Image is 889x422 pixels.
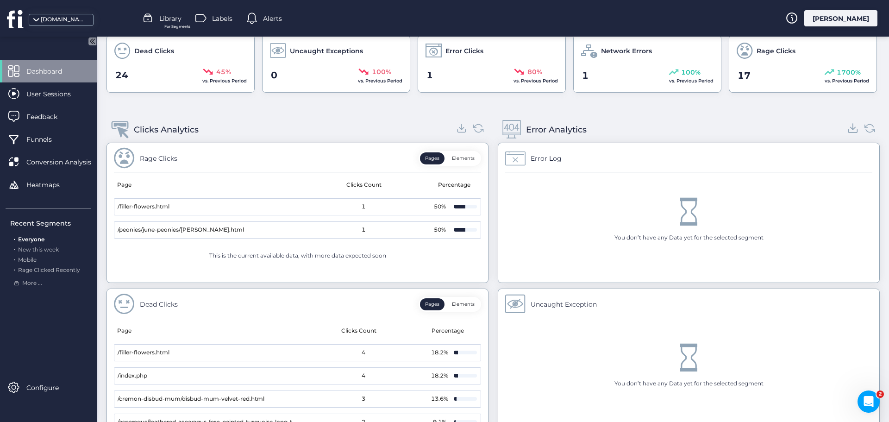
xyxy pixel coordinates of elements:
span: Dashboard [26,66,76,76]
div: 13.6% [431,395,449,403]
button: Elements [447,298,480,310]
span: Dead Clicks [134,46,174,56]
button: Pages [420,152,444,164]
span: New this week [18,246,59,253]
div: Error Analytics [526,123,587,136]
div: [PERSON_NAME] [804,10,877,26]
span: /filler-flowers.html [118,202,169,211]
span: vs. Previous Period [669,78,714,84]
span: Funnels [26,134,66,145]
mat-header-cell: Page [114,172,298,198]
button: Pages [420,298,444,310]
mat-header-cell: Clicks Count [294,318,424,344]
span: /peonies/june-peonies/[PERSON_NAME].html [118,226,244,234]
span: vs. Previous Period [513,78,558,84]
span: . [14,244,15,253]
span: 24 [115,68,128,82]
span: 17 [738,69,751,83]
span: Feedback [26,112,71,122]
span: Heatmaps [26,180,74,190]
span: Alerts [263,13,282,24]
span: 100% [372,67,391,77]
span: vs. Previous Period [202,78,247,84]
span: Library [159,13,182,24]
span: Uncaught Exceptions [290,46,363,56]
span: 1 [426,68,433,82]
span: 1 [362,202,365,211]
div: 50% [431,202,449,211]
span: 2 [876,391,884,398]
mat-header-cell: Page [114,318,294,344]
div: Rage Clicks [140,153,177,164]
span: vs. Previous Period [825,78,869,84]
div: Dead Clicks [140,299,178,309]
span: Rage Clicked Recently [18,266,80,273]
span: 4 [362,372,365,380]
div: 50% [431,226,449,234]
span: /filler-flowers.html [118,348,169,357]
span: Error Clicks [445,46,483,56]
mat-header-cell: Clicks Count [298,172,431,198]
mat-header-cell: Percentage [424,318,475,344]
div: Uncaught Exception [531,299,597,309]
span: Configure [26,383,73,393]
div: This is the current available data, with more data expected soon [209,252,386,260]
span: 0 [271,68,277,82]
span: Rage Clicks [757,46,795,56]
span: User Sessions [26,89,85,99]
span: 1 [582,69,588,83]
mat-header-cell: Percentage [430,172,481,198]
span: /index.php [118,372,147,380]
span: More ... [22,279,42,288]
span: Mobile [18,256,37,263]
span: . [14,265,15,273]
span: . [14,234,15,243]
span: vs. Previous Period [358,78,402,84]
span: Conversion Analysis [26,157,105,167]
span: 80% [527,67,542,77]
span: 1 [362,226,365,234]
span: 4 [362,348,365,357]
iframe: Intercom live chat [858,391,880,413]
span: . [14,254,15,263]
span: 100% [681,67,701,77]
div: Error Log [531,153,562,164]
span: 1700% [837,67,861,77]
span: 45% [216,67,231,77]
button: Elements [447,152,480,164]
span: Labels [212,13,232,24]
div: You don’t have any Data yet for the selected segment [614,379,764,388]
span: Network Errors [601,46,652,56]
div: Recent Segments [10,218,91,228]
div: Clicks Analytics [134,123,199,136]
div: 18.2% [431,372,449,380]
span: 3 [362,395,365,403]
span: /cremon-disbud-mum/disbud-mum-velvet-red.html [118,395,264,403]
div: You don’t have any Data yet for the selected segment [614,233,764,242]
div: [DOMAIN_NAME] [41,15,87,24]
span: For Segments [164,24,190,30]
div: 18.2% [431,348,449,357]
span: Everyone [18,236,44,243]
